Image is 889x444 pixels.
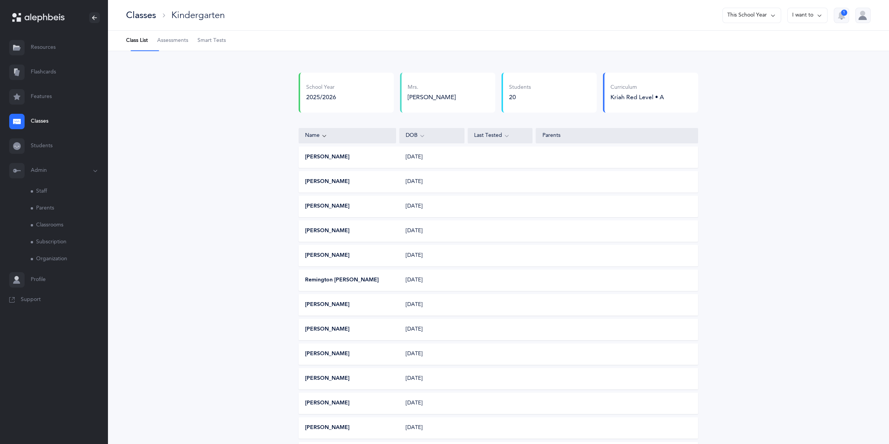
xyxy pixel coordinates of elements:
div: Parents [542,132,692,140]
a: Organization [31,251,108,268]
div: [DATE] [400,178,464,186]
button: I want to [787,8,828,23]
button: 1 [834,8,849,23]
button: [PERSON_NAME] [305,375,350,382]
div: [DATE] [400,301,464,309]
a: Parents [31,200,108,217]
div: [DATE] [400,424,464,432]
div: [DATE] [400,326,464,333]
div: Name [305,131,390,140]
button: [PERSON_NAME] [305,153,350,161]
button: [PERSON_NAME] [305,227,350,235]
div: [DATE] [400,153,464,161]
div: Mrs. [408,84,489,91]
div: Students [509,84,531,91]
div: [DATE] [400,375,464,382]
button: [PERSON_NAME] [305,424,350,432]
div: Last Tested [474,131,526,140]
span: Smart Tests [197,37,226,45]
div: [DATE] [400,252,464,259]
button: [PERSON_NAME] [305,203,350,210]
div: School Year [306,84,336,91]
span: Support [21,296,41,304]
div: Curriculum [610,84,664,91]
button: [PERSON_NAME] [305,301,350,309]
button: [PERSON_NAME] [305,252,350,259]
div: 20 [509,93,531,101]
div: [DATE] [400,350,464,358]
div: DOB [406,131,458,140]
span: Assessments [157,37,188,45]
button: [PERSON_NAME] [305,350,350,358]
div: [DATE] [400,399,464,407]
a: Subscription [31,234,108,251]
button: [PERSON_NAME] [305,178,350,186]
a: Staff [31,183,108,200]
div: [DATE] [400,227,464,235]
div: 2025/2026 [306,93,336,101]
div: [DATE] [400,203,464,210]
button: [PERSON_NAME] [305,326,350,333]
button: This School Year [722,8,781,23]
div: Kindergarten [171,9,225,22]
div: 1 [841,10,847,16]
button: Remington [PERSON_NAME] [305,276,379,284]
a: Classrooms [31,217,108,234]
button: [PERSON_NAME] [305,399,350,407]
div: [DATE] [400,276,464,284]
div: Kriah Red Level • A [610,93,664,101]
div: Classes [126,9,156,22]
div: [PERSON_NAME] [408,93,489,101]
